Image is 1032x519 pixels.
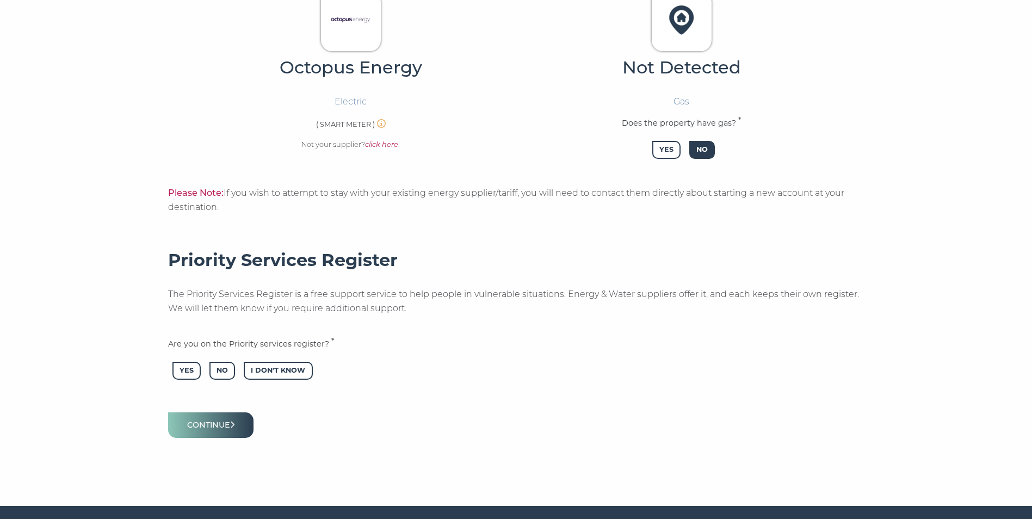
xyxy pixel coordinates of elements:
[187,57,515,78] h4: Octopus Energy
[689,141,715,159] span: No
[172,362,201,380] span: Yes
[622,118,736,128] span: Does the property have gas?
[244,362,312,380] span: I Don't Know
[301,139,400,151] p: Not your supplier? .
[316,120,375,128] span: ( SMART METER )
[168,287,864,316] p: The Priority Services Register is a free support service to help people in vulnerable situations....
[652,141,681,159] span: Yes
[365,140,398,149] a: click here
[168,186,864,214] p: If you wish to attempt to stay with your existing energy supplier/tariff, you will need to contac...
[335,95,367,109] p: Electric
[168,339,329,349] span: Are you on the Priority services register?
[168,412,254,438] button: Continue
[673,95,689,109] p: Gas
[168,188,224,198] span: Please Note:
[518,57,845,78] h4: Not Detected
[209,362,235,380] span: No
[168,249,864,271] h4: Priority Services Register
